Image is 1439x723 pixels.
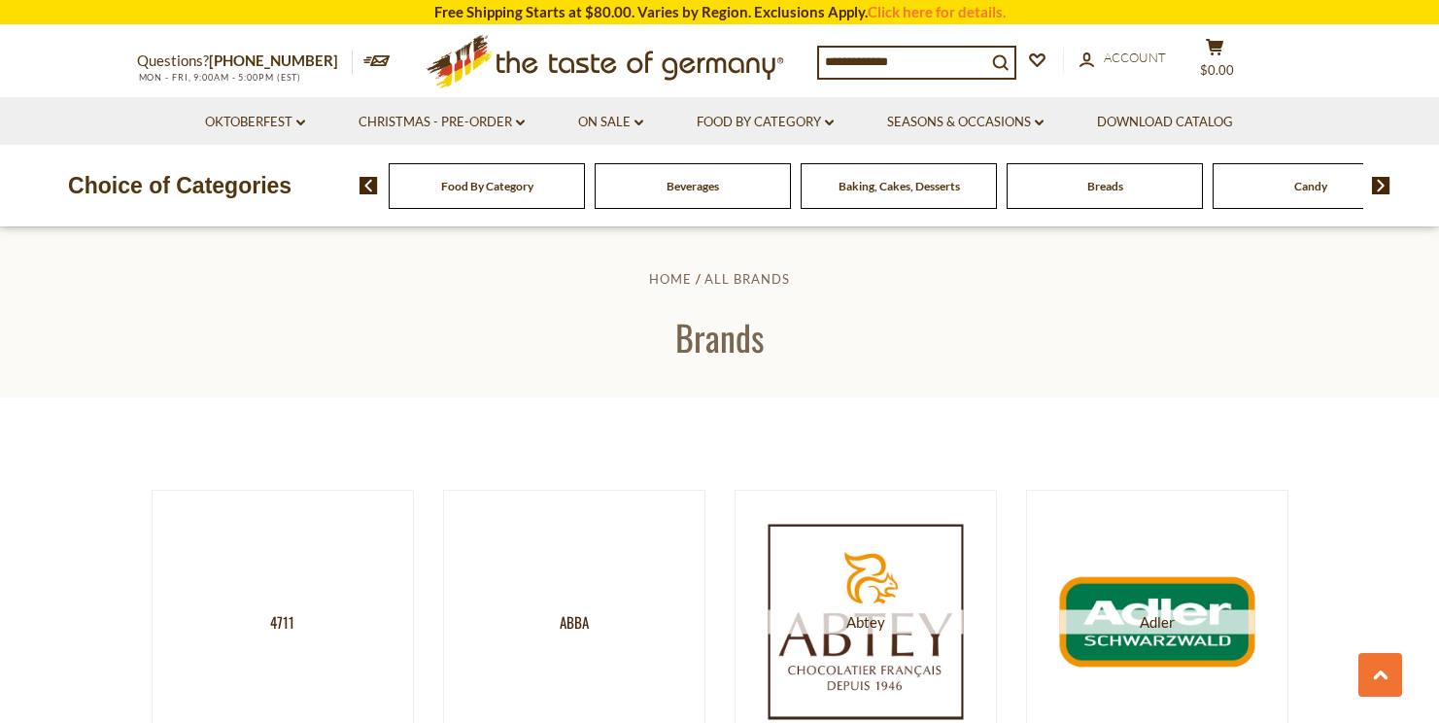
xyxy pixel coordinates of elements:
a: Oktoberfest [205,112,305,133]
a: Food By Category [441,179,533,193]
span: MON - FRI, 9:00AM - 5:00PM (EST) [137,72,302,83]
a: Seasons & Occasions [887,112,1044,133]
a: Home [649,271,692,287]
span: $0.00 [1200,62,1234,78]
a: Baking, Cakes, Desserts [839,179,960,193]
span: Brands [675,311,764,362]
span: Abtey [768,610,963,635]
a: Click here for details. [868,3,1006,20]
a: Christmas - PRE-ORDER [359,112,525,133]
a: All Brands [704,271,790,287]
span: Adler [1059,610,1254,635]
img: previous arrow [360,177,378,194]
a: Download Catalog [1097,112,1233,133]
a: [PHONE_NUMBER] [209,52,338,69]
img: Adler [1059,525,1254,720]
button: $0.00 [1186,38,1245,86]
a: Candy [1294,179,1327,193]
img: Abtey [768,525,963,720]
span: Abba [560,610,589,635]
a: On Sale [578,112,643,133]
span: 4711 [270,610,294,635]
a: Account [1079,48,1166,69]
a: Beverages [667,179,719,193]
a: Breads [1087,179,1123,193]
p: Questions? [137,49,353,74]
span: Account [1104,50,1166,65]
img: next arrow [1372,177,1390,194]
a: Food By Category [697,112,834,133]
